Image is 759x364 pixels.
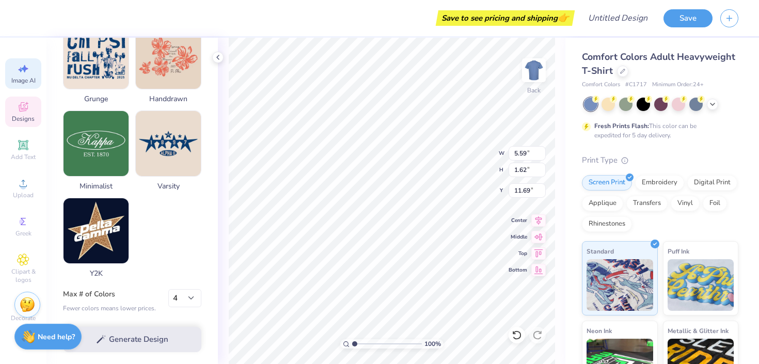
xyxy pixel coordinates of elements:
img: Handdrawn [136,24,201,89]
span: Middle [509,233,527,241]
strong: Fresh Prints Flash: [594,122,649,130]
span: Greek [15,229,31,238]
div: Digital Print [687,175,737,191]
button: Save [663,9,713,27]
img: Puff Ink [668,259,734,311]
span: Comfort Colors [582,81,620,89]
span: 100 % [424,339,441,349]
div: Transfers [626,196,668,211]
img: Grunge [64,24,129,89]
strong: Need help? [38,332,75,342]
div: Back [527,86,541,95]
input: Untitled Design [580,8,656,28]
label: Max # of Colors [63,289,156,299]
span: Handdrawn [135,93,201,104]
div: Applique [582,196,623,211]
div: Screen Print [582,175,632,191]
span: # C1717 [625,81,647,89]
div: This color can be expedited for 5 day delivery. [594,121,721,140]
div: Print Type [582,154,738,166]
span: Top [509,250,527,257]
span: Neon Ink [587,325,612,336]
div: Fewer colors means lower prices. [63,304,156,313]
span: Standard [587,246,614,257]
img: Back [524,60,544,81]
span: Center [509,217,527,224]
span: Grunge [63,93,129,104]
div: Save to see pricing and shipping [438,10,572,26]
span: Minimalist [63,181,129,192]
span: Comfort Colors Adult Heavyweight T-Shirt [582,51,735,77]
span: Designs [12,115,35,123]
span: Decorate [11,314,36,322]
span: Clipart & logos [5,267,41,284]
span: Image AI [11,76,36,85]
img: Minimalist [64,111,129,176]
span: Add Text [11,153,36,161]
span: Metallic & Glitter Ink [668,325,729,336]
span: Upload [13,191,34,199]
div: Foil [703,196,727,211]
img: Y2K [64,198,129,263]
img: Standard [587,259,653,311]
div: Embroidery [635,175,684,191]
span: Bottom [509,266,527,274]
span: Y2K [63,268,129,279]
span: Varsity [135,181,201,192]
div: Vinyl [671,196,700,211]
img: Varsity [136,111,201,176]
span: Minimum Order: 24 + [652,81,704,89]
span: Puff Ink [668,246,689,257]
span: 👉 [558,11,569,24]
div: Rhinestones [582,216,632,232]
